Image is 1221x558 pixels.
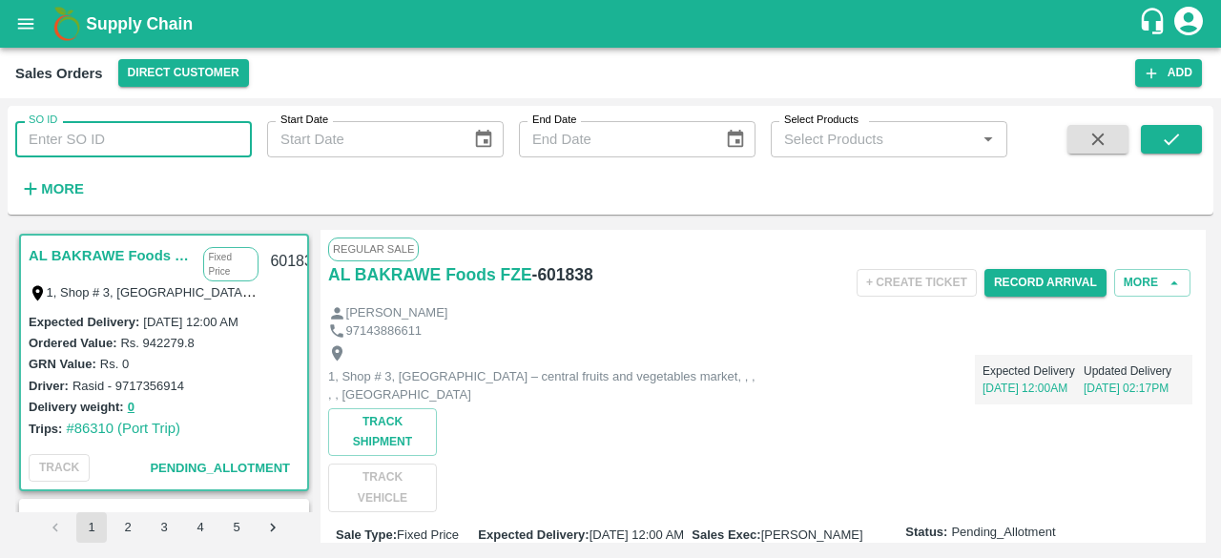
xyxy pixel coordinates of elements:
h6: - 601838 [532,261,593,288]
span: [DATE] 12:00 AM [590,527,684,542]
label: Driver: [29,379,69,393]
div: 601837 [259,505,332,549]
label: 1, Shop # 3, [GEOGRAPHIC_DATA] – central fruits and vegetables market, , , , , [GEOGRAPHIC_DATA] [47,284,620,300]
p: 97143886611 [346,322,423,341]
button: page 1 [76,512,107,543]
p: Fixed Price [203,247,259,281]
label: SO ID [29,113,57,128]
span: [PERSON_NAME] [761,527,863,542]
button: Choose date [717,121,754,157]
input: Enter SO ID [15,121,252,157]
label: Trips: [29,422,62,436]
label: Status: [905,524,947,542]
label: Sale Type : [336,527,397,542]
span: Regular Sale [328,238,419,260]
a: AL BAKRAWE Foods FZE [29,243,194,268]
label: Ordered Value: [29,336,116,350]
b: Supply Chain [86,14,193,33]
strong: More [41,181,84,196]
div: customer-support [1138,7,1171,41]
input: Start Date [267,121,458,157]
input: Select Products [776,127,970,152]
button: open drawer [4,2,48,46]
a: AL BAKRAWE Foods FZE [328,261,532,288]
button: Go to page 3 [149,512,179,543]
button: Go to page 4 [185,512,216,543]
label: End Date [532,113,576,128]
span: Pending_Allotment [150,461,290,475]
label: Select Products [784,113,859,128]
span: Pending_Allotment [951,524,1055,542]
img: logo [48,5,86,43]
label: Start Date [280,113,328,128]
button: More [15,173,89,205]
p: 1, Shop # 3, [GEOGRAPHIC_DATA] – central fruits and vegetables market, , , , , [GEOGRAPHIC_DATA] [328,368,757,403]
button: Choose date [466,121,502,157]
button: Record Arrival [984,269,1107,297]
label: Rs. 942279.8 [120,336,194,350]
label: [DATE] 12:00 AM [143,315,238,329]
div: 601838 [259,239,332,284]
label: Rasid - 9717356914 [72,379,184,393]
p: [PERSON_NAME] [346,304,448,322]
button: Go to next page [258,512,288,543]
label: GRN Value: [29,357,96,371]
p: [DATE] 12:00AM [983,380,1084,397]
span: Fixed Price [397,527,459,542]
a: AL BAKRAWE Foods FZE [29,508,194,533]
button: Add [1135,59,1202,87]
label: Rs. 0 [100,357,129,371]
label: Expected Delivery : [29,315,139,329]
a: Supply Chain [86,10,1138,37]
p: Expected Delivery [983,362,1084,380]
label: Expected Delivery : [478,527,589,542]
label: Delivery weight: [29,400,124,414]
p: Updated Delivery [1084,362,1185,380]
input: End Date [519,121,710,157]
a: #86310 (Port Trip) [66,421,180,436]
label: Sales Exec : [692,527,760,542]
button: Go to page 5 [221,512,252,543]
button: Track Shipment [328,408,437,456]
div: Sales Orders [15,61,103,86]
button: Open [976,127,1001,152]
button: Select DC [118,59,249,87]
nav: pagination navigation [37,512,291,543]
p: [DATE] 02:17PM [1084,380,1185,397]
button: Go to page 2 [113,512,143,543]
button: More [1114,269,1190,297]
button: 0 [128,397,135,419]
div: account of current user [1171,4,1206,44]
